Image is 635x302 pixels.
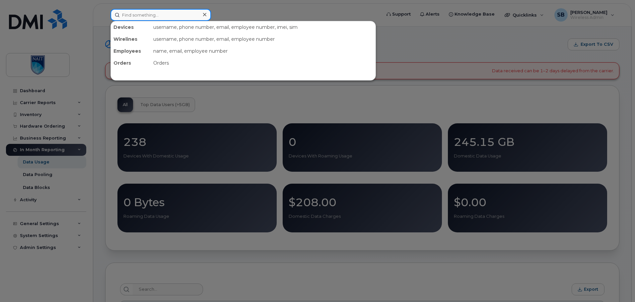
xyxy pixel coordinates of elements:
[111,45,151,57] div: Employees
[111,33,151,45] div: Wirelines
[151,33,376,45] div: username, phone number, email, employee number
[151,57,376,69] div: Orders
[151,21,376,33] div: username, phone number, email, employee number, imei, sim
[111,21,151,33] div: Devices
[151,45,376,57] div: name, email, employee number
[111,57,151,69] div: Orders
